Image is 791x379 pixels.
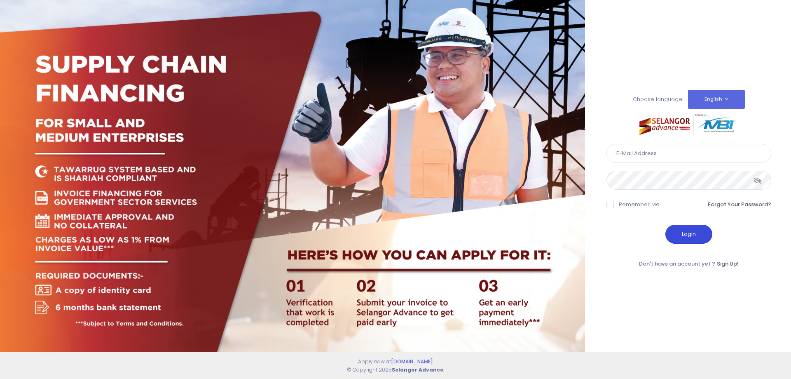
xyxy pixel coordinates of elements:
strong: Selangor Advance [392,366,443,373]
button: Login [665,225,712,244]
input: E-Mail Address [606,144,771,163]
button: English [688,90,745,109]
img: selangor-advance.png [639,114,738,135]
label: Remember Me [619,200,660,209]
span: Apply now at © Copyright 2025 . [347,358,444,373]
span: Choose language: [633,95,683,103]
a: Forgot Your Password? [708,200,771,209]
span: Don't have an account yet ? [639,260,715,268]
a: Sign Up! [717,260,739,268]
a: [DOMAIN_NAME] [391,358,433,365]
